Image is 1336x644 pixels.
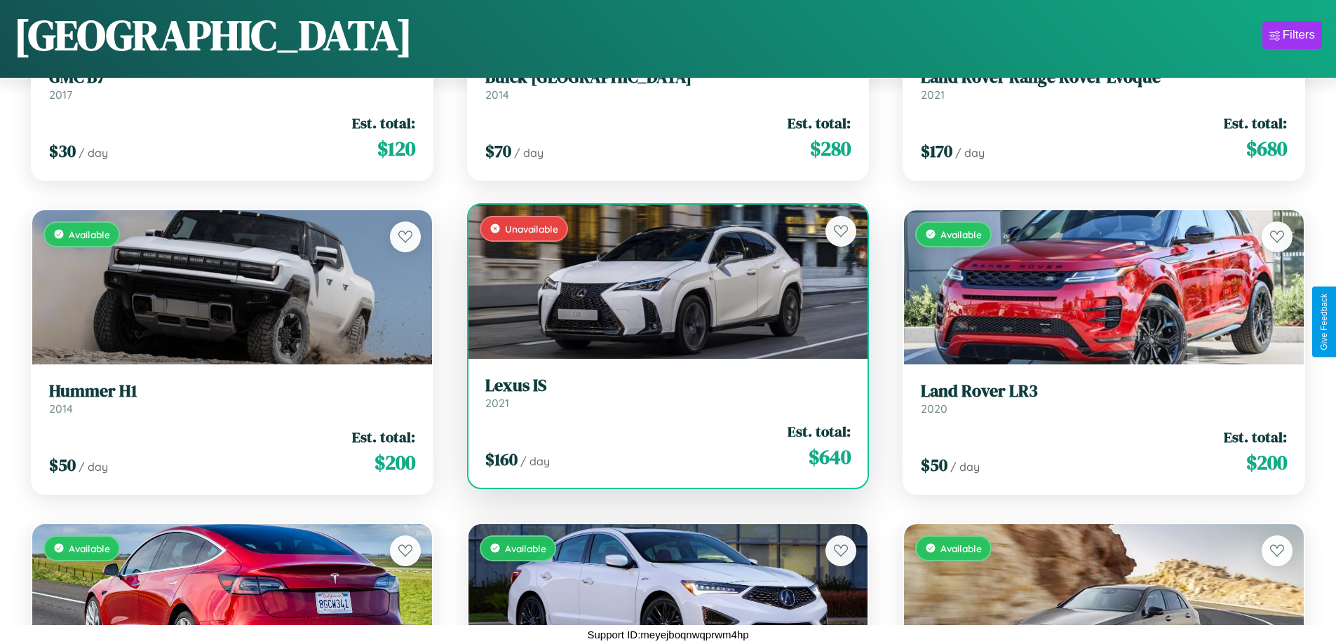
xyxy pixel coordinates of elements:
[352,113,415,133] span: Est. total:
[1262,21,1322,49] button: Filters
[921,381,1287,402] h3: Land Rover LR3
[514,146,544,160] span: / day
[505,223,558,235] span: Unavailable
[587,625,748,644] p: Support ID: meyejboqnwqprwm4hp
[49,88,72,102] span: 2017
[485,67,851,102] a: Buick [GEOGRAPHIC_DATA]2014
[809,443,851,471] span: $ 640
[921,67,1287,88] h3: Land Rover Range Rover Evoque
[788,421,851,441] span: Est. total:
[485,448,518,471] span: $ 160
[950,460,980,474] span: / day
[955,146,985,160] span: / day
[69,228,110,240] span: Available
[49,139,76,163] span: $ 30
[1224,427,1287,447] span: Est. total:
[505,542,546,554] span: Available
[485,376,851,396] h3: Lexus IS
[921,88,945,102] span: 2021
[485,396,509,410] span: 2021
[352,427,415,447] span: Est. total:
[79,460,108,474] span: / day
[1319,294,1329,350] div: Give Feedback
[375,448,415,477] span: $ 200
[49,381,415,416] a: Hummer H12014
[940,228,982,240] span: Available
[1246,448,1287,477] span: $ 200
[485,139,511,163] span: $ 70
[520,454,550,468] span: / day
[1224,113,1287,133] span: Est. total:
[810,135,851,163] span: $ 280
[49,67,415,102] a: GMC B72017
[940,542,982,554] span: Available
[1246,135,1287,163] span: $ 680
[921,67,1287,102] a: Land Rover Range Rover Evoque2021
[79,146,108,160] span: / day
[49,402,73,416] span: 2014
[921,402,947,416] span: 2020
[49,67,415,88] h3: GMC B7
[485,376,851,410] a: Lexus IS2021
[485,88,509,102] span: 2014
[49,453,76,477] span: $ 50
[921,139,952,163] span: $ 170
[377,135,415,163] span: $ 120
[921,453,947,477] span: $ 50
[69,542,110,554] span: Available
[485,67,851,88] h3: Buick [GEOGRAPHIC_DATA]
[1283,28,1315,42] div: Filters
[788,113,851,133] span: Est. total:
[14,6,412,64] h1: [GEOGRAPHIC_DATA]
[921,381,1287,416] a: Land Rover LR32020
[49,381,415,402] h3: Hummer H1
